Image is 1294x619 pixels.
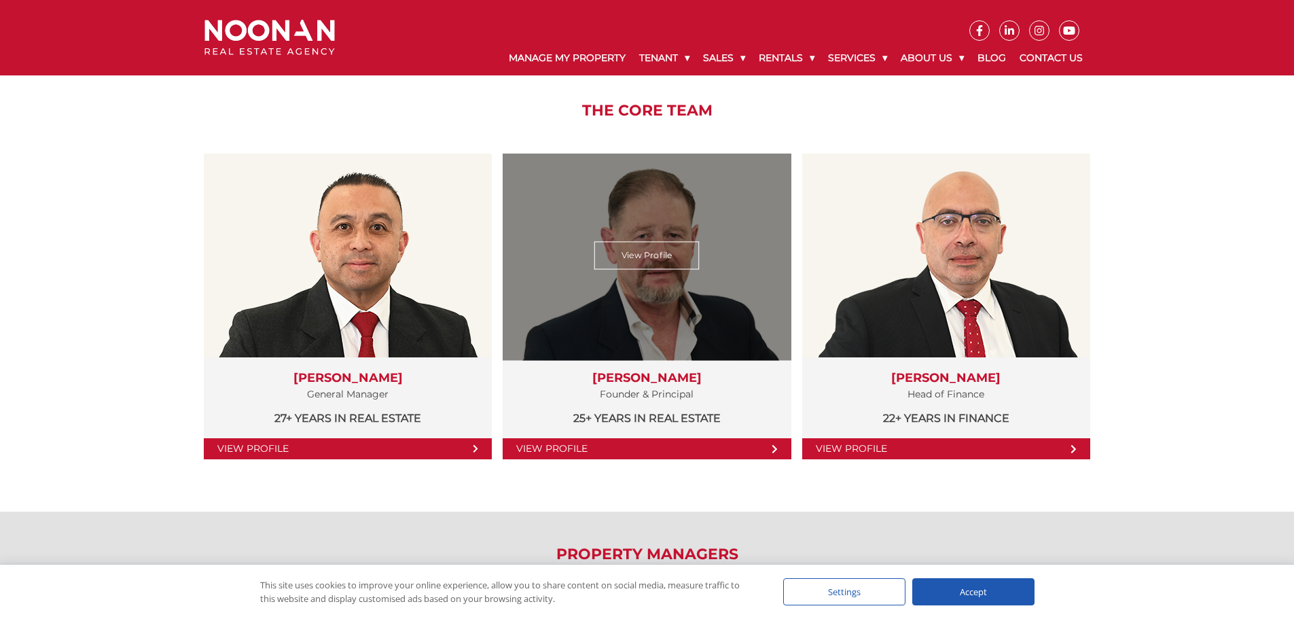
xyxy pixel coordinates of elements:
[204,20,335,56] img: Noonan Real Estate Agency
[194,102,1100,120] h2: The Core Team
[516,371,777,386] h3: [PERSON_NAME]
[204,438,492,459] a: View Profile
[1013,41,1090,75] a: Contact Us
[912,578,1035,605] div: Accept
[217,371,478,386] h3: [PERSON_NAME]
[194,546,1100,563] h2: Property Managers
[696,41,752,75] a: Sales
[752,41,821,75] a: Rentals
[502,41,632,75] a: Manage My Property
[516,386,777,403] p: Founder & Principal
[503,438,791,459] a: View Profile
[802,438,1090,459] a: View Profile
[217,410,478,427] p: 27+ years in Real Estate
[632,41,696,75] a: Tenant
[516,410,777,427] p: 25+ years in Real Estate
[816,371,1077,386] h3: [PERSON_NAME]
[894,41,971,75] a: About Us
[816,386,1077,403] p: Head of Finance
[971,41,1013,75] a: Blog
[783,578,905,605] div: Settings
[816,410,1077,427] p: 22+ years in Finance
[821,41,894,75] a: Services
[594,242,700,270] a: View Profile
[217,386,478,403] p: General Manager
[260,578,756,605] div: This site uses cookies to improve your online experience, allow you to share content on social me...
